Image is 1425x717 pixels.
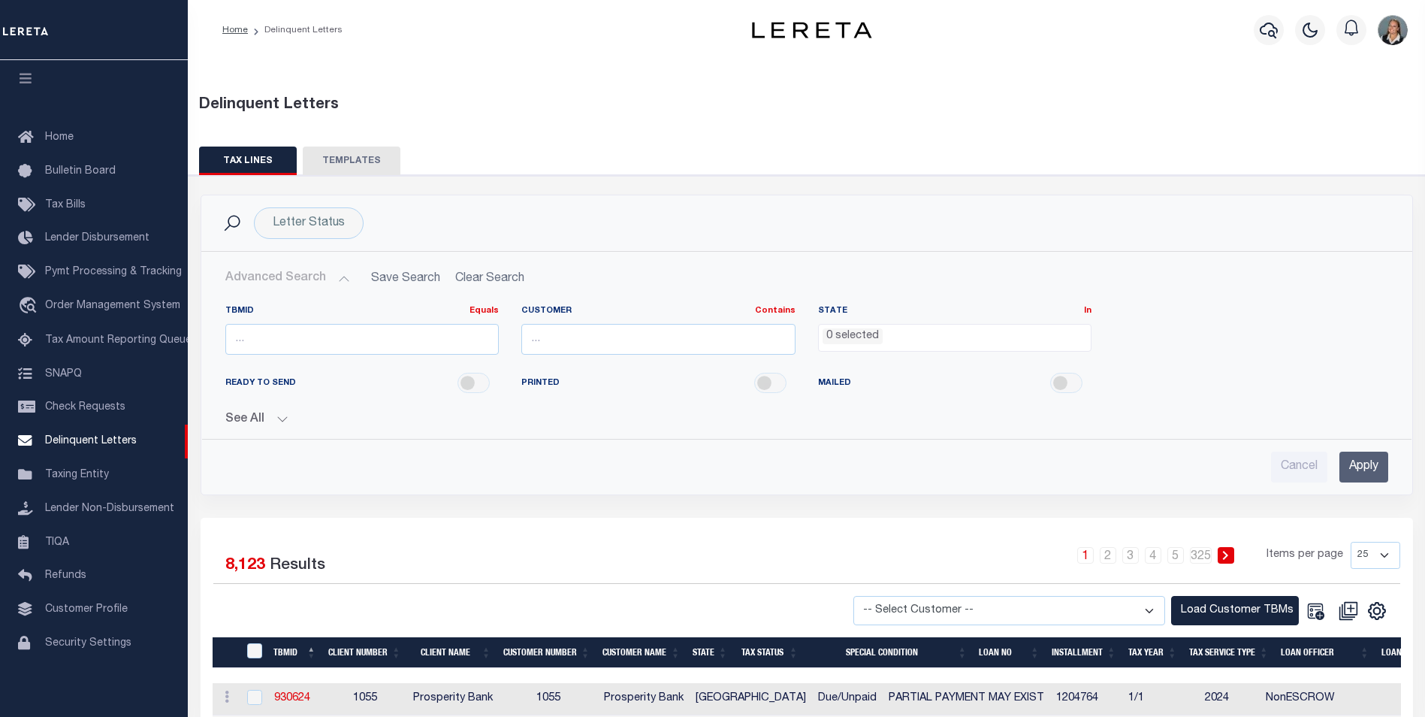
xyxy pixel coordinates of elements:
th: Customer Number: activate to sort column ascending [497,637,596,668]
th: LOAN OFFICER: activate to sort column ascending [1275,637,1375,668]
a: In [1084,307,1091,315]
span: MAILED [818,377,851,390]
span: Items per page [1266,547,1343,564]
th: TBMID: activate to sort column descending [267,637,322,668]
td: 1204764 [1050,683,1122,715]
li: 0 selected [823,328,883,345]
a: Equals [469,307,499,315]
span: PARTIAL PAYMENT MAY EXIST [889,693,1044,703]
span: Taxing Entity [45,470,109,480]
span: Prosperity Bank [413,693,493,703]
a: 4 [1145,547,1161,564]
td: 1/1 [1122,683,1199,715]
button: Load Customer TBMs [1171,596,1299,625]
th: Tax Status: activate to sort column ascending [734,637,805,668]
span: Delinquent Letters [45,436,137,446]
td: Prosperity Bank [598,683,690,715]
span: Lender Disbursement [45,233,149,244]
td: NonESCROW [1260,683,1351,715]
span: PRINTED [521,377,560,390]
th: Client Number: activate to sort column ascending [322,637,407,668]
img: logo-dark.svg [752,22,872,38]
a: 5 [1167,547,1184,564]
td: [GEOGRAPHIC_DATA] [690,683,812,715]
span: TIQA [45,537,69,547]
th: Tax Year: activate to sort column ascending [1122,637,1183,668]
span: Check Requests [45,402,125,413]
span: SNAPQ [45,368,82,379]
a: 3 [1122,547,1139,564]
th: Customer Name: activate to sort column ascending [596,637,687,668]
button: Advanced Search [225,264,350,293]
a: 1 [1077,547,1094,564]
label: TBMID [225,305,500,318]
th: STATE: activate to sort column ascending [687,637,734,668]
th: Tax Service Type: activate to sort column ascending [1183,637,1275,668]
span: 1055 [536,693,560,703]
a: 930624 [274,693,310,703]
th: Client Name: activate to sort column ascending [407,637,497,668]
th: LOAN NO: activate to sort column ascending [973,637,1046,668]
button: See All [225,413,1388,427]
td: 2024 [1199,683,1260,715]
a: 2 [1100,547,1116,564]
label: Results [270,554,325,578]
div: Letter Status [254,207,364,239]
input: Cancel [1271,452,1327,483]
i: travel_explore [18,297,42,316]
th: Special Condition: activate to sort column ascending [805,637,974,668]
a: Contains [755,307,796,315]
span: Due/Unpaid [818,693,877,703]
a: Home [222,26,248,35]
a: 325 [1190,547,1212,564]
span: Customer Profile [45,604,128,615]
input: ... [225,324,500,355]
span: Bulletin Board [45,166,116,177]
input: Apply [1339,452,1388,483]
span: Tax Bills [45,200,86,210]
span: Security Settings [45,638,131,649]
li: Delinquent Letters [248,23,343,37]
span: 1055 [353,693,377,703]
label: Customer [521,305,796,318]
span: Home [45,132,74,143]
div: Delinquent Letters [199,94,1414,116]
span: Lender Non-Disbursement [45,504,174,514]
span: Order Management System [45,301,180,311]
span: Tax Amount Reporting Queue [45,335,192,346]
span: Pymt Processing & Tracking [45,267,182,277]
span: READY TO SEND [225,377,296,390]
th: Installment: activate to sort column ascending [1046,637,1122,668]
span: Refunds [45,570,86,581]
label: STATE [818,305,1092,318]
button: TAX LINES [199,147,297,175]
button: TEMPLATES [303,147,400,175]
span: 8,123 [225,558,265,573]
input: ... [521,324,796,355]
